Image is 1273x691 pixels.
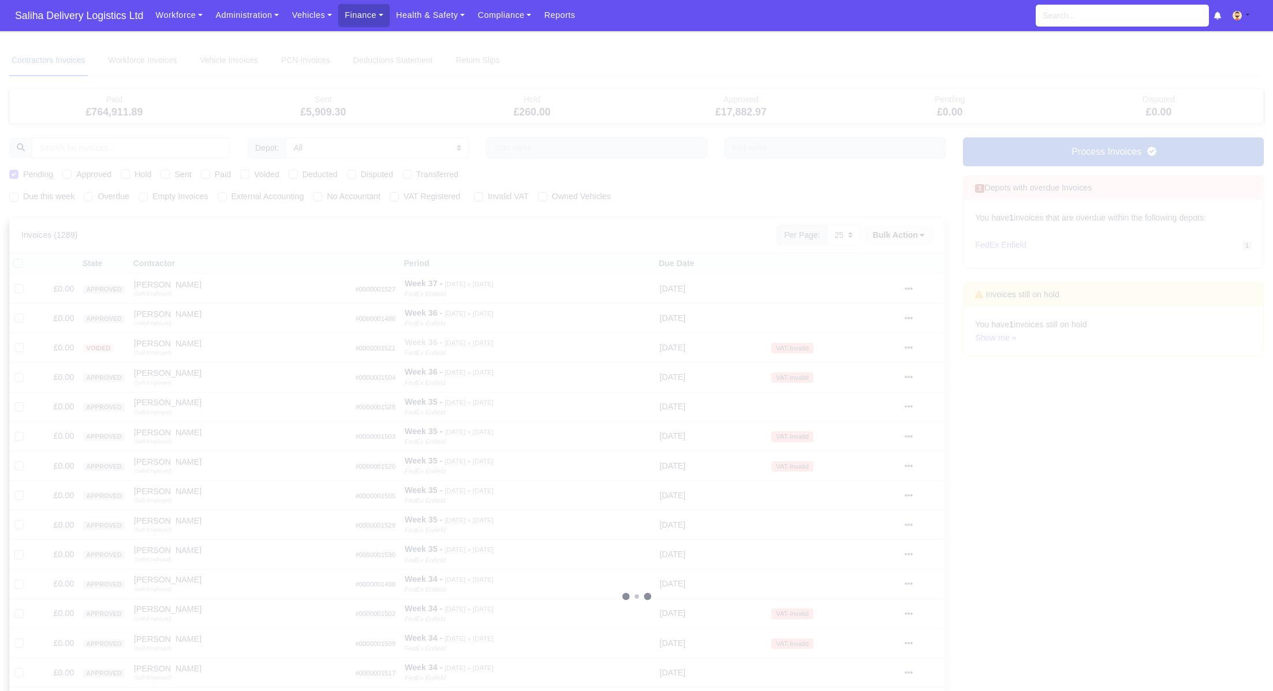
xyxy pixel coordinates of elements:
a: Finance [338,4,390,27]
a: Health & Safety [390,4,472,27]
span: Saliha Delivery Logistics Ltd [9,4,149,27]
a: Administration [209,4,285,27]
a: Workforce [149,4,209,27]
input: Search... [1036,5,1209,27]
a: Reports [537,4,581,27]
a: Saliha Delivery Logistics Ltd [9,5,149,27]
a: Compliance [471,4,537,27]
iframe: Chat Widget [1215,636,1273,691]
a: Vehicles [285,4,338,27]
